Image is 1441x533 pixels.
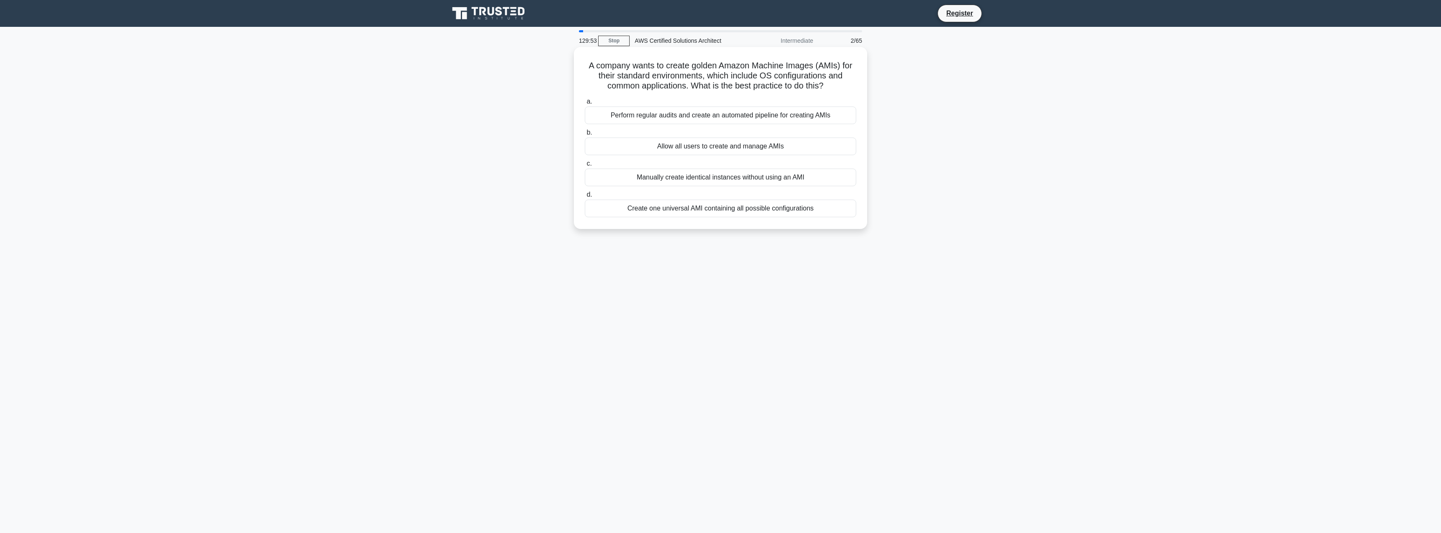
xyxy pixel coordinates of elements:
div: Intermediate [745,32,818,49]
a: Register [941,8,978,18]
div: AWS Certified Solutions Architect [630,32,745,49]
div: Manually create identical instances without using an AMI [585,169,856,186]
div: Allow all users to create and manage AMIs [585,138,856,155]
span: a. [586,98,592,105]
div: Create one universal AMI containing all possible configurations [585,200,856,217]
span: d. [586,191,592,198]
span: b. [586,129,592,136]
div: 129:53 [574,32,598,49]
a: Stop [598,36,630,46]
span: c. [586,160,591,167]
div: Perform regular audits and create an automated pipeline for creating AMIs [585,107,856,124]
div: 2/65 [818,32,867,49]
h5: A company wants to create golden Amazon Machine Images (AMIs) for their standard environments, wh... [584,60,857,91]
